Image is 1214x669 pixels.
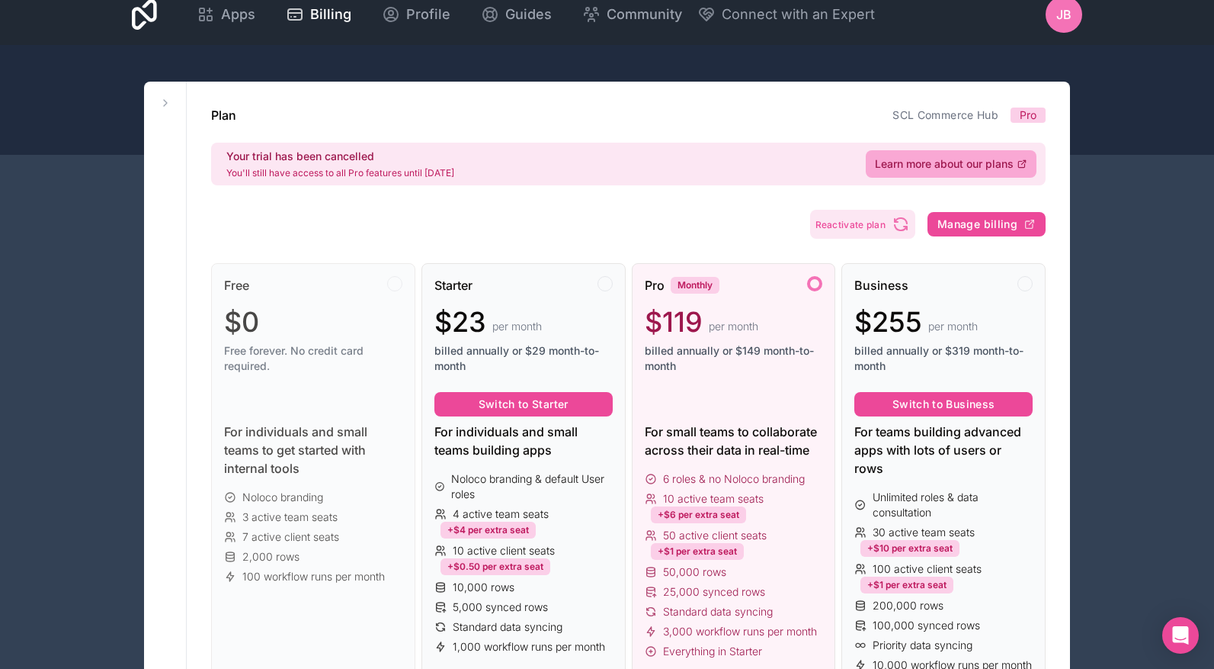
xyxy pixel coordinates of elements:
[651,507,746,523] div: +$6 per extra seat
[434,276,472,294] span: Starter
[607,4,682,25] span: Community
[224,307,259,337] span: $0
[815,219,886,230] span: Reactivate plan
[242,569,385,584] span: 100 workflow runs per month
[663,584,765,600] span: 25,000 synced rows
[663,471,805,487] span: 6 roles & no Noloco branding
[663,644,762,659] span: Everything in Starter
[453,619,562,635] span: Standard data syncing
[440,522,536,539] div: +$4 per extra seat
[663,604,773,619] span: Standard data syncing
[242,549,299,564] span: 2,000 rows
[451,471,612,502] span: Noloco branding & default User roles
[242,510,338,525] span: 3 active team seats
[440,558,550,575] div: +$0.50 per extra seat
[663,528,767,543] span: 50 active client seats
[242,490,323,505] span: Noloco branding
[722,4,875,25] span: Connect with an Expert
[645,343,823,374] span: billed annually or $149 month-to-month
[453,600,548,615] span: 5,000 synced rows
[651,543,744,560] div: +$1 per extra seat
[937,217,1017,231] span: Manage billing
[663,564,726,580] span: 50,000 rows
[928,319,978,334] span: per month
[434,392,613,417] button: Switch to Starter
[860,540,959,557] div: +$10 per extra seat
[810,210,916,239] button: Reactivate plan
[875,156,1014,172] span: Learn more about our plans
[866,150,1036,178] a: Learn more about our plans
[453,580,514,595] span: 10,000 rows
[310,4,351,25] span: Billing
[873,490,1033,520] span: Unlimited roles & data consultation
[406,4,450,25] span: Profile
[226,149,454,164] h2: Your trial has been cancelled
[854,276,908,294] span: Business
[492,319,542,334] span: per month
[854,392,1033,417] button: Switch to Business
[224,276,249,294] span: Free
[224,423,402,478] div: For individuals and small teams to get started with internal tools
[873,525,975,540] span: 30 active team seats
[453,543,555,558] span: 10 active client seats
[434,343,613,374] span: billed annually or $29 month-to-month
[873,638,972,653] span: Priority data syncing
[211,106,236,124] h1: Plan
[434,307,486,337] span: $23
[434,423,613,459] div: For individuals and small teams building apps
[1162,617,1199,654] div: Open Intercom Messenger
[709,319,758,334] span: per month
[892,108,998,121] a: SCL Commerce Hub
[221,4,255,25] span: Apps
[697,4,875,25] button: Connect with an Expert
[873,618,980,633] span: 100,000 synced rows
[1056,5,1071,24] span: JB
[453,507,549,522] span: 4 active team seats
[505,4,552,25] span: Guides
[645,423,823,459] div: For small teams to collaborate across their data in real-time
[860,577,953,593] div: +$1 per extra seat
[854,307,922,337] span: $255
[854,343,1033,374] span: billed annually or $319 month-to-month
[873,561,982,577] span: 100 active client seats
[663,491,764,507] span: 10 active team seats
[671,277,719,294] div: Monthly
[1020,108,1036,123] span: Pro
[226,167,454,179] p: You'll still have access to all Pro features until [DATE]
[854,423,1033,478] div: For teams building advanced apps with lots of users or rows
[242,529,339,545] span: 7 active client seats
[927,212,1046,236] button: Manage billing
[873,598,943,613] span: 200,000 rows
[453,639,605,655] span: 1,000 workflow runs per month
[645,307,703,337] span: $119
[645,276,665,294] span: Pro
[663,624,817,639] span: 3,000 workflow runs per month
[224,343,402,374] span: Free forever. No credit card required.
